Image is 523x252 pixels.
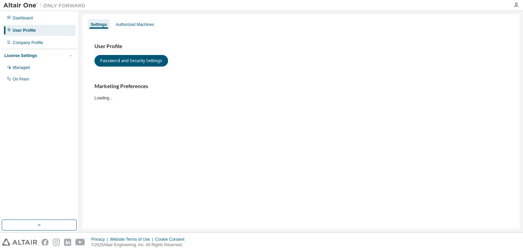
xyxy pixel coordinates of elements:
[13,76,29,82] div: On Prem
[91,237,110,242] div: Privacy
[75,239,85,246] img: youtube.svg
[155,237,188,242] div: Cookie Consent
[94,43,507,50] h3: User Profile
[94,83,507,100] div: Loading...
[2,239,37,246] img: altair_logo.svg
[94,83,507,90] h3: Marketing Preferences
[116,22,154,27] div: Authorized Machines
[110,237,155,242] div: Website Terms of Use
[13,65,30,70] div: Managed
[13,15,33,21] div: Dashboard
[4,53,37,58] div: License Settings
[41,239,49,246] img: facebook.svg
[91,22,107,27] div: Settings
[91,242,189,248] p: © 2025 Altair Engineering, Inc. All Rights Reserved.
[94,55,168,67] button: Password and Security Settings
[3,2,89,9] img: Altair One
[13,28,36,33] div: User Profile
[53,239,60,246] img: instagram.svg
[64,239,71,246] img: linkedin.svg
[13,40,43,45] div: Company Profile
